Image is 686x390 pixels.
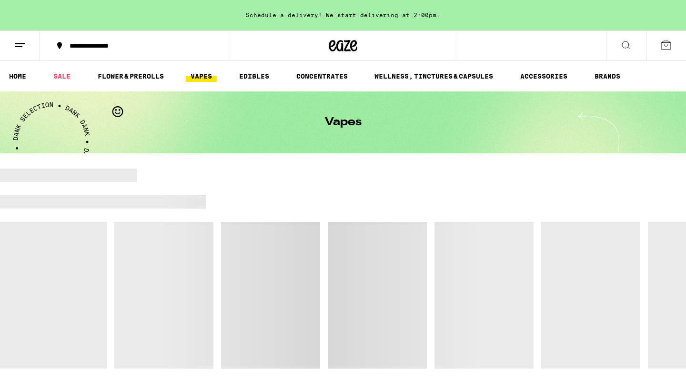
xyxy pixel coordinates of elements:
[234,70,274,82] a: EDIBLES
[370,70,498,82] a: WELLNESS, TINCTURES & CAPSULES
[93,70,169,82] a: FLOWER & PREROLLS
[186,70,217,82] a: VAPES
[325,117,362,128] h1: Vapes
[515,70,572,82] a: ACCESSORIES
[49,70,75,82] a: SALE
[590,70,625,82] a: BRANDS
[4,70,31,82] a: HOME
[292,70,353,82] a: CONCENTRATES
